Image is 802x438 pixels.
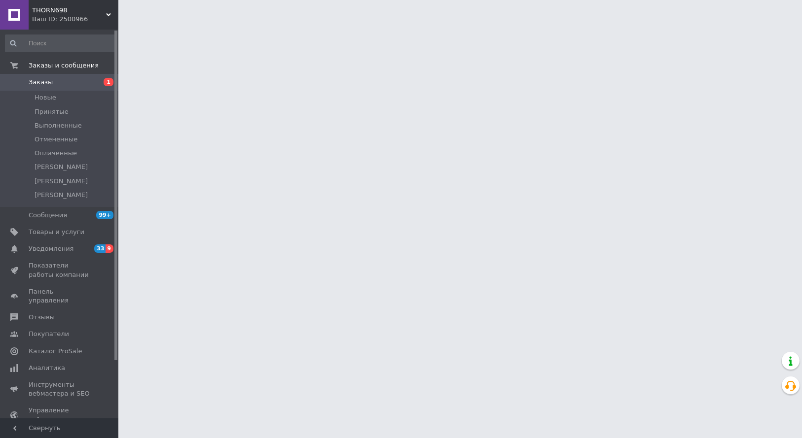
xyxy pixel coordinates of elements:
[29,228,84,236] span: Товары и услуги
[35,149,77,158] span: Оплаченные
[32,15,118,24] div: Ваш ID: 2500966
[29,364,65,372] span: Аналитика
[29,61,99,70] span: Заказы и сообщения
[29,380,91,398] span: Инструменты вебмастера и SEO
[96,211,113,219] span: 99+
[106,244,113,253] span: 9
[29,211,67,220] span: Сообщения
[29,313,55,322] span: Отзывы
[5,34,116,52] input: Поиск
[104,78,113,86] span: 1
[35,121,82,130] span: Выполненные
[29,261,91,279] span: Показатели работы компании
[29,330,69,338] span: Покупатели
[29,78,53,87] span: Заказы
[35,93,56,102] span: Новые
[29,287,91,305] span: Панель управления
[35,135,77,144] span: Отмененные
[29,244,73,253] span: Уведомления
[35,163,88,171] span: [PERSON_NAME]
[29,406,91,424] span: Управление сайтом
[35,191,88,200] span: [PERSON_NAME]
[32,6,106,15] span: THORN698
[29,347,82,356] span: Каталог ProSale
[35,107,69,116] span: Принятые
[35,177,88,186] span: [PERSON_NAME]
[94,244,106,253] span: 33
